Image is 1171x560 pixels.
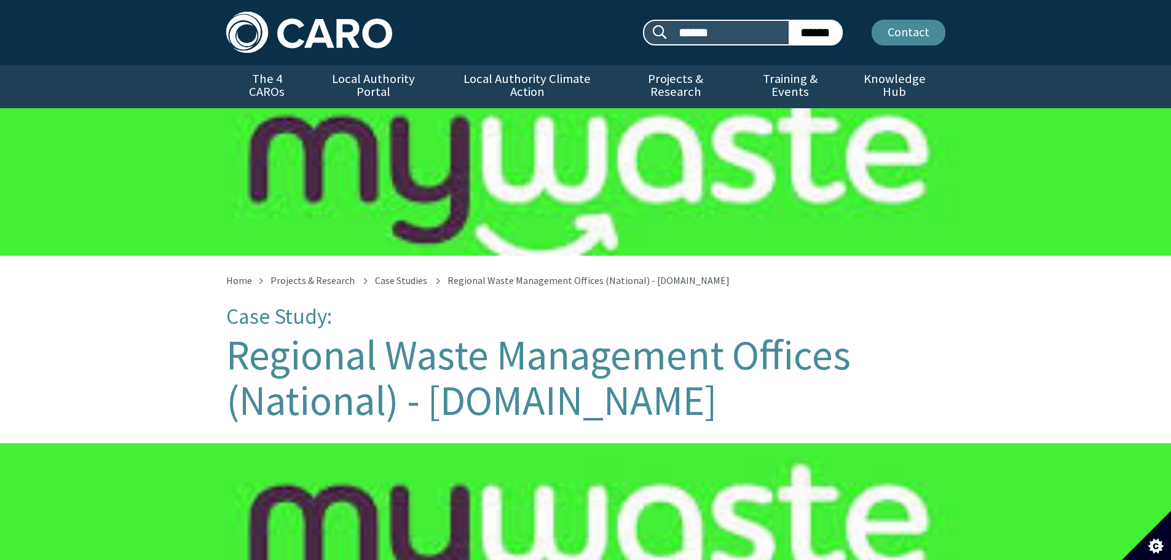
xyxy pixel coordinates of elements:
[226,12,392,53] img: Caro logo
[615,65,736,108] a: Projects & Research
[308,65,440,108] a: Local Authority Portal
[226,305,945,329] p: Case Study:
[1122,511,1171,560] button: Set cookie preferences
[440,65,615,108] a: Local Authority Climate Action
[270,274,355,286] a: Projects & Research
[226,333,945,424] h1: Regional Waste Management Offices (National) - [DOMAIN_NAME]
[448,274,730,286] span: Regional Waste Management Offices (National) - [DOMAIN_NAME]
[375,274,427,286] a: Case Studies
[844,65,945,108] a: Knowledge Hub
[226,274,252,286] a: Home
[736,65,844,108] a: Training & Events
[226,65,308,108] a: The 4 CAROs
[872,20,945,45] a: Contact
